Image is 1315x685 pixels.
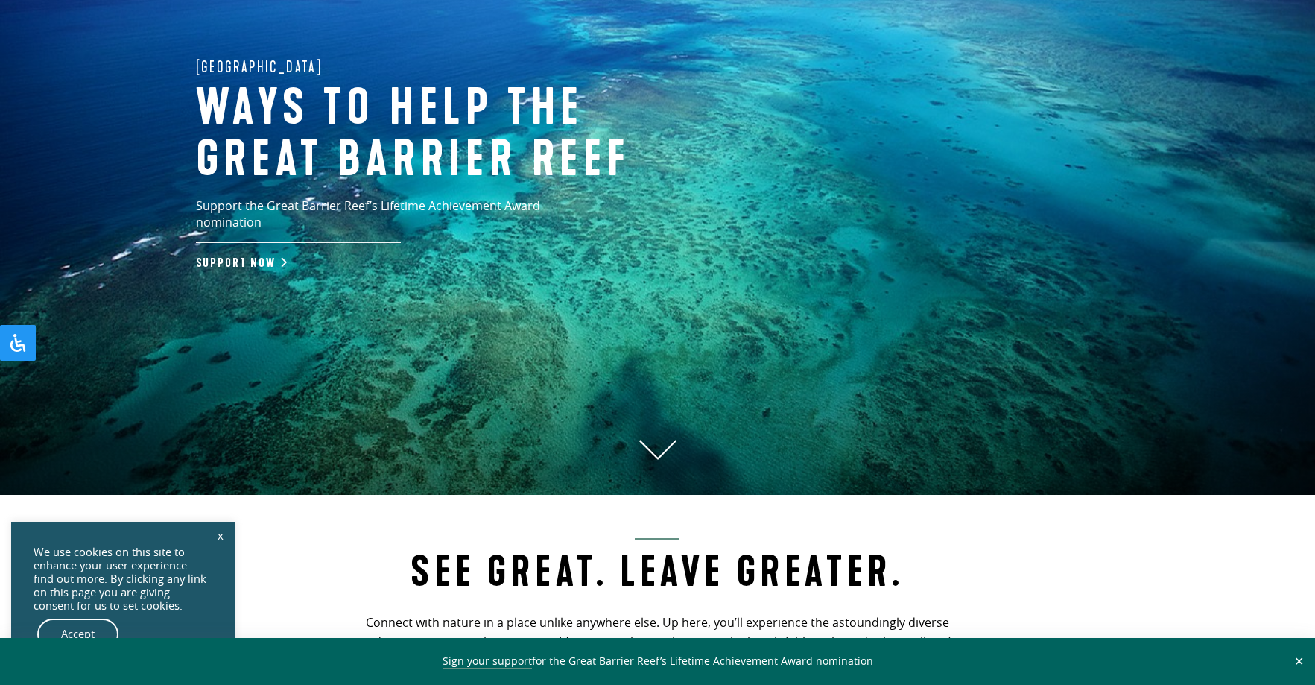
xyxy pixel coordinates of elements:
[355,538,960,597] h2: See Great. Leave Greater.
[196,83,688,186] h1: Ways to help the great barrier reef
[34,546,212,613] div: We use cookies on this site to enhance your user experience . By clicking any link on this page y...
[9,334,27,352] svg: Open Accessibility Panel
[355,613,960,672] p: Connect with nature in a place unlike anywhere else. Up here, you’ll experience the astoundingly ...
[196,198,606,243] p: Support the Great Barrier Reef’s Lifetime Achievement Award nomination
[443,654,532,669] a: Sign your support
[196,256,284,271] a: Support Now
[37,619,118,650] a: Accept
[210,519,231,552] a: x
[443,654,873,669] span: for the Great Barrier Reef’s Lifetime Achievement Award nomination
[34,572,104,586] a: find out more
[196,54,323,78] span: [GEOGRAPHIC_DATA]
[1290,654,1308,668] button: Close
